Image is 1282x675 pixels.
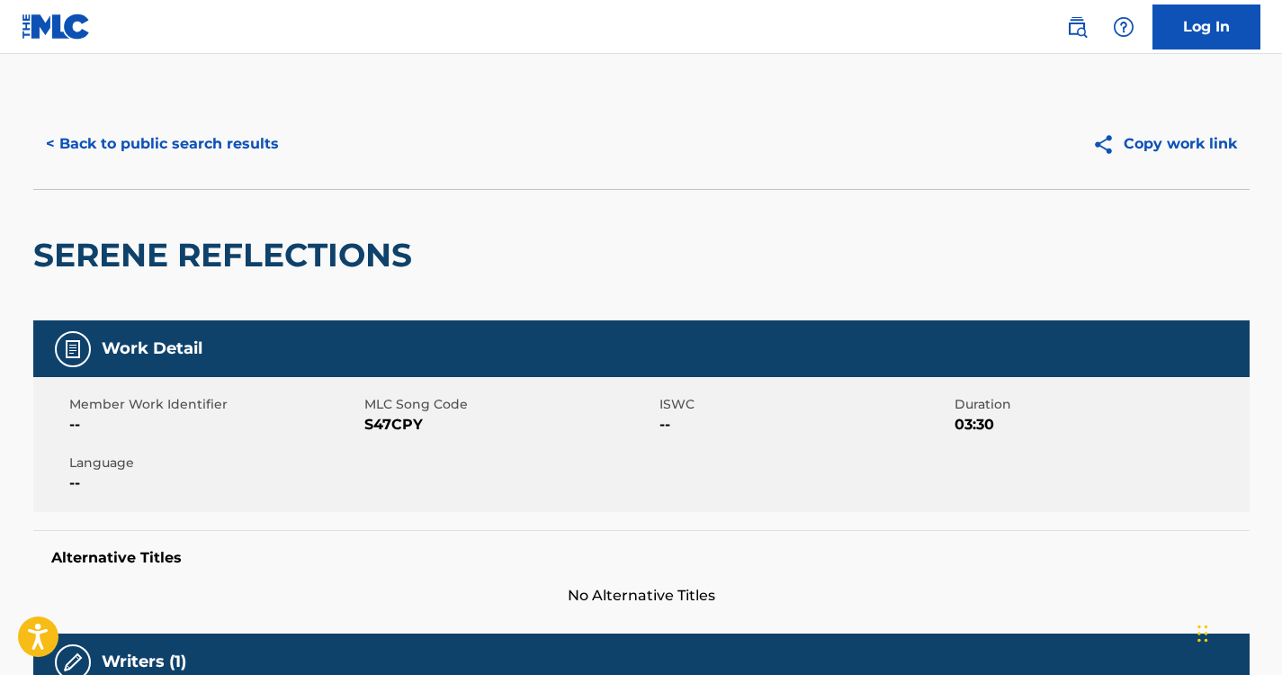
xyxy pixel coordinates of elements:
button: Copy work link [1080,121,1250,166]
button: < Back to public search results [33,121,291,166]
div: Help [1106,9,1142,45]
span: No Alternative Titles [33,585,1250,607]
span: -- [69,472,360,494]
span: -- [69,414,360,436]
span: S47CPY [364,414,655,436]
img: MLC Logo [22,13,91,40]
span: Language [69,454,360,472]
a: Public Search [1059,9,1095,45]
span: -- [659,414,950,436]
h5: Alternative Titles [51,549,1232,567]
span: 03:30 [955,414,1245,436]
h5: Work Detail [102,338,202,359]
iframe: Chat Widget [1192,589,1282,675]
img: help [1113,16,1134,38]
img: Copy work link [1092,133,1124,156]
img: Writers [62,652,84,673]
h5: Writers (1) [102,652,186,672]
span: Member Work Identifier [69,395,360,414]
img: search [1066,16,1088,38]
div: Drag [1197,607,1208,661]
span: ISWC [659,395,950,414]
img: Work Detail [62,338,84,360]
span: Duration [955,395,1245,414]
h2: SERENE REFLECTIONS [33,235,421,275]
span: MLC Song Code [364,395,655,414]
a: Log In [1152,4,1260,49]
